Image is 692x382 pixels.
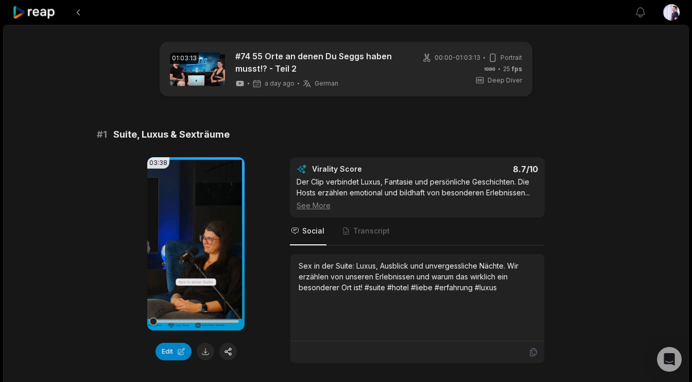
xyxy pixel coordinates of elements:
span: fps [512,65,522,73]
div: Sex in der Suite: Luxus, Ausblick und unvergessliche Nächte. Wir erzählen von unseren Erlebnissen... [299,260,536,293]
span: # 1 [97,127,107,142]
span: 25 [503,64,522,74]
div: 8.7 /10 [428,164,539,174]
span: Portrait [500,53,522,62]
div: Virality Score [312,164,423,174]
div: Open Intercom Messenger [657,347,682,372]
span: 00:00 - 01:03:13 [435,53,480,62]
span: Deep Diver [488,76,522,85]
span: Social [302,226,324,236]
div: See More [297,200,538,211]
a: #74 55 Orte an denen Du Seggs haben musst!? - Teil 2 [235,50,410,75]
span: Suite, Luxus & Sexträume [113,127,230,142]
div: Der Clip verbindet Luxus, Fantasie und persönliche Geschichten. Die Hosts erzählen emotional und ... [297,176,538,211]
nav: Tabs [290,218,545,245]
span: German [315,79,338,88]
video: Your browser does not support mp4 format. [147,157,245,330]
span: Transcript [353,226,390,236]
span: a day ago [265,79,295,88]
button: Edit [155,343,192,360]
